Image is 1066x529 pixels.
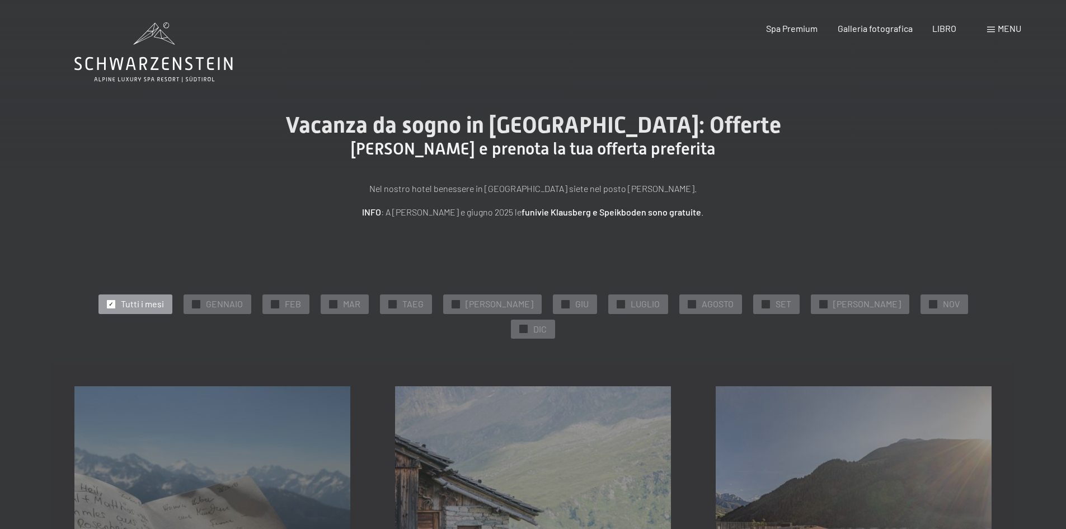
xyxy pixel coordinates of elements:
[522,326,526,333] font: ✓
[702,298,734,309] font: AGOSTO
[689,301,694,307] font: ✓
[575,298,589,309] font: GIU
[631,298,660,309] font: LUGLIO
[121,298,164,309] font: Tutti i mesi
[285,298,301,309] font: FEB
[833,298,901,309] font: [PERSON_NAME]
[618,301,623,307] font: ✓
[932,23,956,34] a: LIBRO
[402,298,424,309] font: TAEG
[285,112,781,138] font: Vacanza da sogno in [GEOGRAPHIC_DATA]: Offerte
[369,183,697,194] font: Nel nostro hotel benessere in [GEOGRAPHIC_DATA] siete nel posto [PERSON_NAME].
[466,298,533,309] font: [PERSON_NAME]
[838,23,913,34] a: Galleria fotografica
[943,298,960,309] font: NOV
[563,301,567,307] font: ✓
[194,301,198,307] font: ✓
[533,324,547,334] font: DIC
[931,301,935,307] font: ✓
[522,207,701,217] font: funivie Klausberg e Speikboden sono gratuite
[766,23,818,34] a: Spa Premium
[821,301,825,307] font: ✓
[109,301,113,307] font: ✓
[331,301,335,307] font: ✓
[206,298,243,309] font: GENNAIO
[763,301,768,307] font: ✓
[381,207,522,217] font: : A [PERSON_NAME] e giugno 2025 le
[390,301,395,307] font: ✓
[701,207,704,217] font: .
[453,301,458,307] font: ✓
[998,23,1021,34] font: menu
[351,139,715,158] font: [PERSON_NAME] e prenota la tua offerta preferita
[343,298,360,309] font: MAR
[273,301,277,307] font: ✓
[776,298,791,309] font: SET
[362,207,381,217] font: INFO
